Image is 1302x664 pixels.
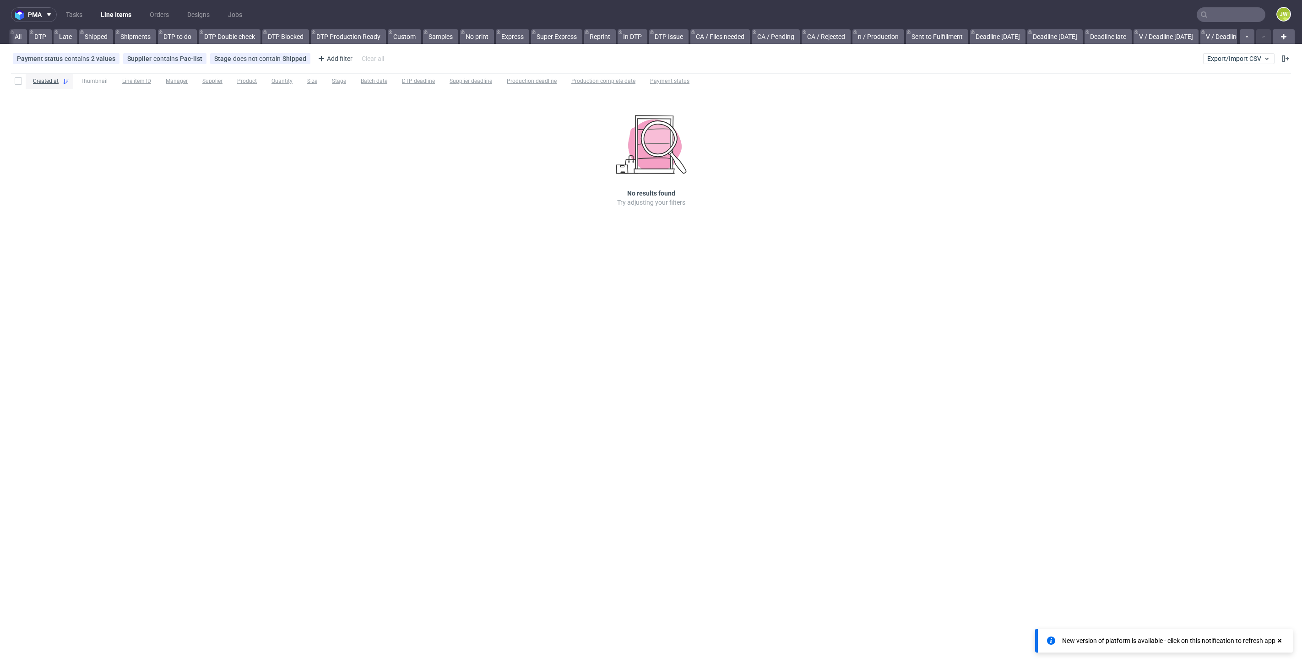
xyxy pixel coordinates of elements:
p: Try adjusting your filters [617,198,685,207]
span: does not contain [233,55,282,62]
a: Deadline [DATE] [970,29,1025,44]
span: Thumbnail [81,77,108,85]
a: DTP to do [158,29,197,44]
a: Express [496,29,529,44]
span: Supplier [202,77,222,85]
span: Payment status [17,55,65,62]
a: DTP [29,29,52,44]
div: New version of platform is available - click on this notification to refresh app [1062,636,1275,645]
div: Pac-list [180,55,202,62]
figcaption: JW [1277,8,1290,21]
span: pma [28,11,42,18]
span: Manager [166,77,188,85]
a: Orders [144,7,174,22]
span: Stage [332,77,346,85]
a: In DTP [618,29,647,44]
a: Shipments [115,29,156,44]
a: V / Deadline [DATE] [1200,29,1265,44]
span: Production complete date [571,77,635,85]
span: Line item ID [122,77,151,85]
span: Supplier deadline [450,77,492,85]
a: All [9,29,27,44]
a: V / Deadline [DATE] [1134,29,1199,44]
h3: No results found [627,189,675,198]
a: Designs [182,7,215,22]
a: Deadline [DATE] [1027,29,1083,44]
a: Samples [423,29,458,44]
div: 2 values [91,55,115,62]
a: DTP Issue [649,29,689,44]
span: Stage [214,55,233,62]
img: logo [15,10,28,20]
a: Deadline late [1085,29,1132,44]
span: Batch date [361,77,387,85]
a: CA / Pending [752,29,800,44]
a: Line Items [95,7,137,22]
span: Supplier [127,55,153,62]
a: DTP Production Ready [311,29,386,44]
span: contains [153,55,180,62]
a: Custom [388,29,421,44]
a: CA / Rejected [802,29,851,44]
span: DTP deadline [402,77,435,85]
a: DTP Blocked [262,29,309,44]
a: n / Production [852,29,904,44]
span: contains [65,55,91,62]
span: Product [237,77,257,85]
a: Super Express [531,29,582,44]
a: DTP Double check [199,29,260,44]
div: Shipped [282,55,306,62]
a: Shipped [79,29,113,44]
span: Created at [33,77,59,85]
a: Jobs [222,7,248,22]
a: CA / Files needed [690,29,750,44]
span: Export/Import CSV [1207,55,1270,62]
a: No print [460,29,494,44]
a: Late [54,29,77,44]
span: Size [307,77,317,85]
span: Production deadline [507,77,557,85]
a: Reprint [584,29,616,44]
a: Sent to Fulfillment [906,29,968,44]
span: Quantity [271,77,293,85]
span: Payment status [650,77,689,85]
div: Add filter [314,51,354,66]
button: pma [11,7,57,22]
div: Clear all [360,52,386,65]
a: Tasks [60,7,88,22]
button: Export/Import CSV [1203,53,1275,64]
